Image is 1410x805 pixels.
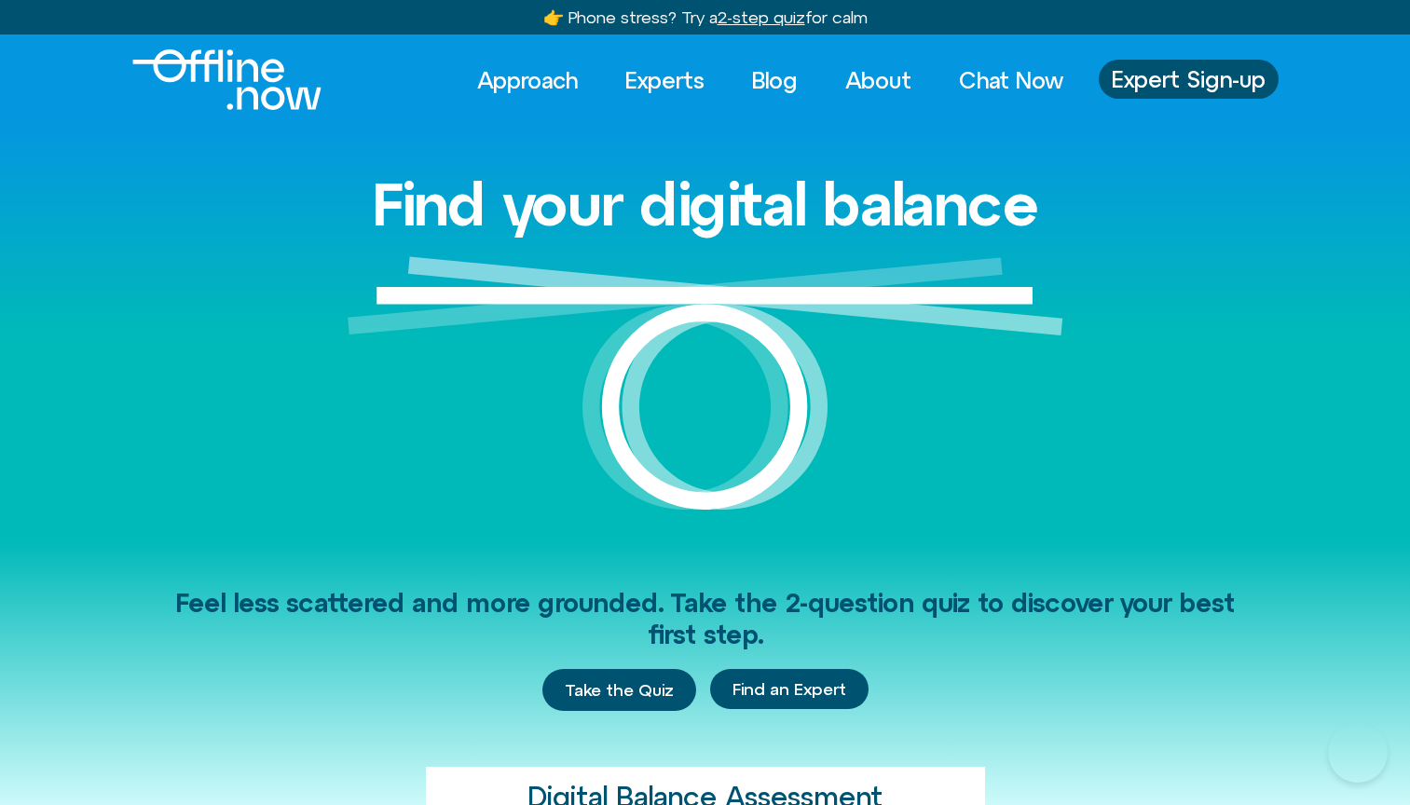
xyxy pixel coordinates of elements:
[1112,67,1266,91] span: Expert Sign-up
[132,49,290,110] div: Logo
[942,60,1080,101] a: Chat Now
[718,7,805,27] u: 2-step quiz
[710,669,869,710] a: Find an Expert
[460,60,595,101] a: Approach
[543,7,868,27] a: 👉 Phone stress? Try a2-step quizfor calm
[565,680,674,701] span: Take the Quiz
[542,669,696,712] a: Take the Quiz
[828,60,928,101] a: About
[732,680,846,699] span: Find an Expert
[132,49,322,110] img: offline.now
[710,669,869,712] div: Find an Expert
[372,171,1039,237] h1: Find your digital balance
[175,588,1235,649] span: Feel less scattered and more grounded. Take the 2-question quiz to discover your best first step.
[460,60,1080,101] nav: Menu
[609,60,721,101] a: Experts
[735,60,815,101] a: Blog
[1328,723,1388,783] iframe: Botpress
[1099,60,1279,99] a: Expert Sign-up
